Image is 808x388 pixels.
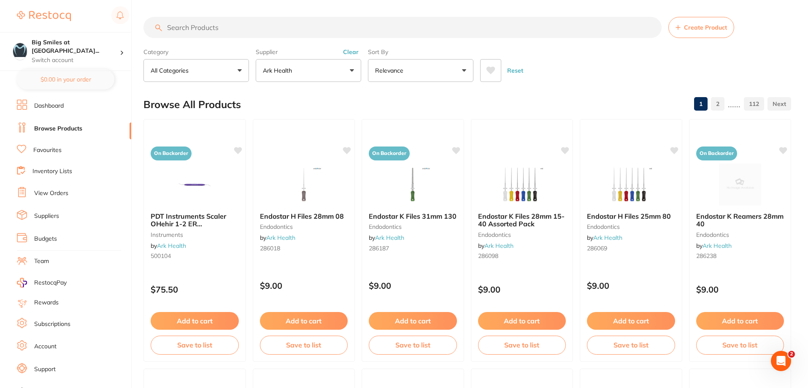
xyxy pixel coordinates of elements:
[260,281,348,290] p: $9.00
[694,95,708,112] a: 1
[13,43,27,57] img: Big Smiles at Little Bay
[375,234,404,241] a: Ark Health
[151,252,171,260] span: 500104
[728,99,740,109] p: ......
[668,17,734,38] button: Create Product
[34,279,67,287] span: RestocqPay
[696,285,784,294] p: $9.00
[587,281,675,290] p: $9.00
[17,6,71,26] a: Restocq Logo
[17,278,27,288] img: RestocqPay
[260,234,295,241] span: by
[143,59,249,82] button: All Categories
[587,336,675,354] button: Save to list
[17,11,71,21] img: Restocq Logo
[260,223,348,230] small: endodontics
[260,244,280,252] span: 286018
[143,99,241,111] h2: Browse All Products
[369,234,404,241] span: by
[696,212,784,228] b: Endostar K Reamers 28mm 40
[684,24,727,31] span: Create Product
[260,336,348,354] button: Save to list
[151,242,186,250] span: by
[788,351,795,358] span: 2
[696,336,784,354] button: Save to list
[32,38,120,55] h4: Big Smiles at Little Bay
[587,212,671,220] span: Endostar H Files 25mm 80
[603,163,658,206] img: Endostar H Files 25mm 80
[478,242,513,250] span: by
[34,257,49,266] a: Team
[369,212,457,220] b: Endostar K Files 31mm 130
[505,59,526,82] button: Reset
[34,342,57,351] a: Account
[369,336,457,354] button: Save to list
[587,312,675,330] button: Add to cart
[369,147,410,160] span: On Backorder
[375,66,407,75] p: Relevance
[151,212,234,236] span: PDT Instruments Scaler OHehir 1-2 ER [MEDICAL_DATA] Curette
[368,48,473,56] label: Sort By
[696,147,737,160] span: On Backorder
[587,234,622,241] span: by
[744,95,764,112] a: 112
[266,234,295,241] a: Ark Health
[151,147,192,160] span: On Backorder
[256,59,361,82] button: Ark Health
[369,244,389,252] span: 286187
[17,69,114,90] button: $0.00 in your order
[256,48,361,56] label: Supplier
[34,189,68,198] a: View Orders
[260,312,348,330] button: Add to cart
[478,231,566,238] small: endodontics
[34,320,70,328] a: Subscriptions
[495,163,549,206] img: Endostar K Files 28mm 15-40 Assorted Pack
[143,48,249,56] label: Category
[478,252,498,260] span: 286098
[34,298,59,307] a: Rewards
[593,234,622,241] a: Ark Health
[260,212,348,220] b: Endostar H Files 28mm 08
[34,235,57,243] a: Budgets
[369,223,457,230] small: endodontics
[587,223,675,230] small: endodontics
[167,163,222,206] img: PDT Instruments Scaler OHehir 1-2 ER Debridement Curette
[151,336,239,354] button: Save to list
[478,312,566,330] button: Add to cart
[368,59,473,82] button: Relevance
[157,242,186,250] a: Ark Health
[32,56,120,65] p: Switch account
[478,285,566,294] p: $9.00
[711,95,724,112] a: 2
[263,66,295,75] p: Ark Health
[34,212,59,220] a: Suppliers
[151,285,239,294] p: $75.50
[696,252,716,260] span: 286238
[143,17,662,38] input: Search Products
[696,231,784,238] small: endodontics
[260,212,344,220] span: Endostar H Files 28mm 08
[369,281,457,290] p: $9.00
[587,244,607,252] span: 286069
[151,312,239,330] button: Add to cart
[369,312,457,330] button: Add to cart
[151,212,239,228] b: PDT Instruments Scaler OHehir 1-2 ER Debridement Curette
[478,336,566,354] button: Save to list
[587,212,675,220] b: Endostar H Files 25mm 80
[276,163,331,206] img: Endostar H Files 28mm 08
[34,102,64,110] a: Dashboard
[34,125,82,133] a: Browse Products
[771,351,791,371] iframe: Intercom live chat
[32,167,72,176] a: Inventory Lists
[484,242,513,250] a: Ark Health
[478,212,565,228] span: Endostar K Files 28mm 15-40 Assorted Pack
[696,242,732,250] span: by
[703,242,732,250] a: Ark Health
[33,146,62,155] a: Favourites
[151,231,239,238] small: instruments
[478,212,566,228] b: Endostar K Files 28mm 15-40 Assorted Pack
[696,212,784,228] span: Endostar K Reamers 28mm 40
[34,365,56,374] a: Support
[17,278,67,288] a: RestocqPay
